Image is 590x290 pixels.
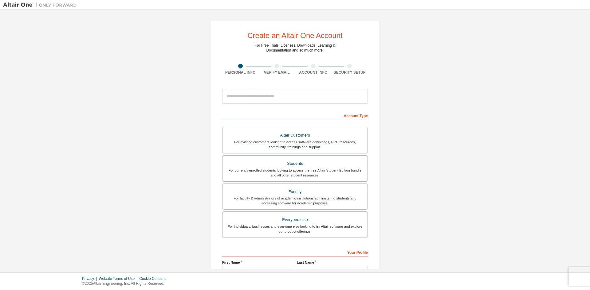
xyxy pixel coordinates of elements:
div: Personal Info [222,70,259,75]
div: Account Info [295,70,332,75]
div: Everyone else [226,215,364,224]
div: Altair Customers [226,131,364,140]
div: Students [226,159,364,168]
img: Altair One [3,2,80,8]
div: Faculty [226,188,364,196]
div: Your Profile [222,247,368,257]
div: Verify Email [259,70,295,75]
div: Create an Altair One Account [247,32,343,39]
div: For existing customers looking to access software downloads, HPC resources, community, trainings ... [226,140,364,149]
div: Website Terms of Use [99,276,139,281]
div: For faculty & administrators of academic institutions administering students and accessing softwa... [226,196,364,206]
div: Privacy [82,276,99,281]
div: For individuals, businesses and everyone else looking to try Altair software and explore our prod... [226,224,364,234]
div: Cookie Consent [139,276,169,281]
div: Security Setup [332,70,368,75]
p: © 2025 Altair Engineering, Inc. All Rights Reserved. [82,281,169,286]
label: First Name [222,260,293,265]
div: Account Type [222,110,368,120]
label: Last Name [297,260,368,265]
div: For currently enrolled students looking to access the free Altair Student Edition bundle and all ... [226,168,364,178]
div: For Free Trials, Licenses, Downloads, Learning & Documentation and so much more. [255,43,336,53]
